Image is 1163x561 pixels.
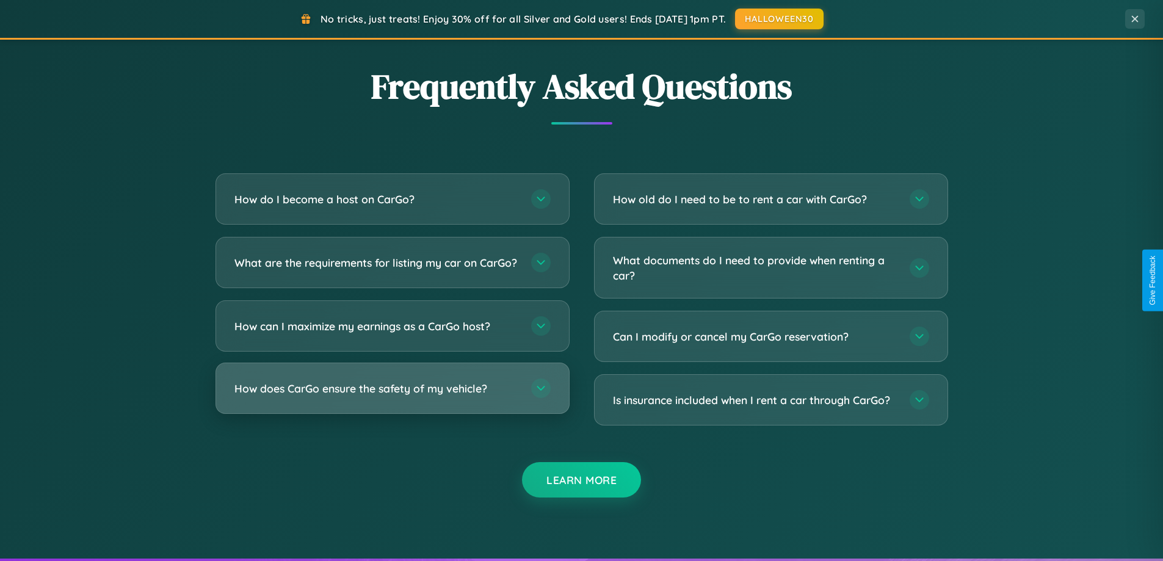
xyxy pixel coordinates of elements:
div: Give Feedback [1148,256,1157,305]
h3: What are the requirements for listing my car on CarGo? [234,255,519,270]
button: HALLOWEEN30 [735,9,824,29]
h2: Frequently Asked Questions [216,63,948,110]
h3: What documents do I need to provide when renting a car? [613,253,897,283]
span: No tricks, just treats! Enjoy 30% off for all Silver and Gold users! Ends [DATE] 1pm PT. [321,13,726,25]
h3: How do I become a host on CarGo? [234,192,519,207]
h3: Is insurance included when I rent a car through CarGo? [613,393,897,408]
h3: How can I maximize my earnings as a CarGo host? [234,319,519,334]
h3: How old do I need to be to rent a car with CarGo? [613,192,897,207]
h3: How does CarGo ensure the safety of my vehicle? [234,381,519,396]
h3: Can I modify or cancel my CarGo reservation? [613,329,897,344]
button: Learn More [522,462,641,498]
